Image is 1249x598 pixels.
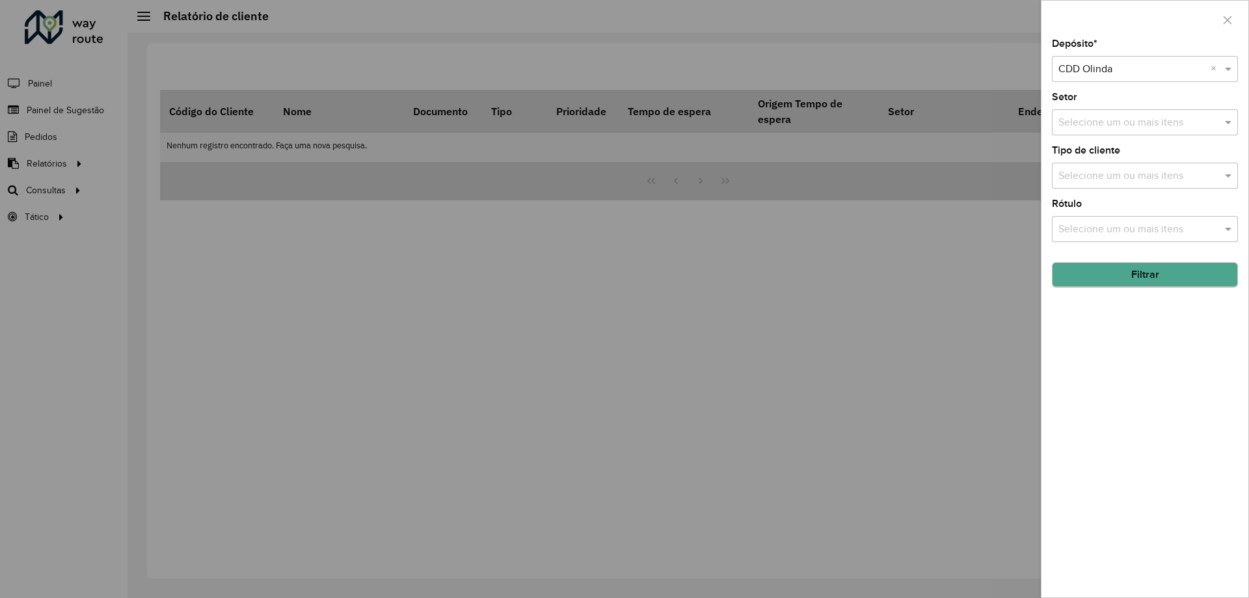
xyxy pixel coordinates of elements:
[1052,262,1238,287] button: Filtrar
[1052,196,1082,211] label: Rótulo
[1052,89,1077,105] label: Setor
[1052,143,1120,158] label: Tipo de cliente
[1052,36,1097,51] label: Depósito
[1211,61,1222,77] span: Clear all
